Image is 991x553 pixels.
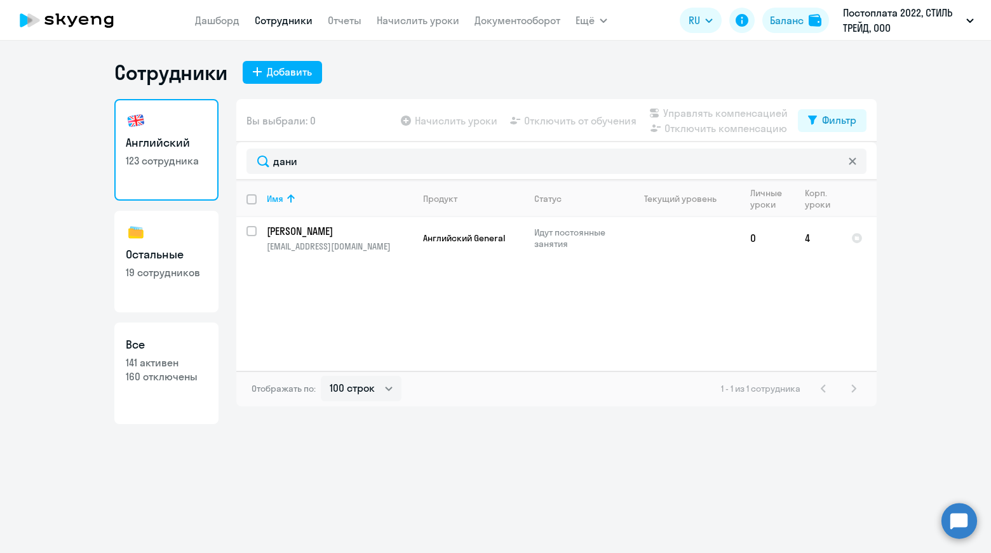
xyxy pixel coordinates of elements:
a: [PERSON_NAME] [267,224,412,238]
span: RU [689,13,700,28]
h1: Сотрудники [114,60,227,85]
h3: Английский [126,135,207,151]
div: Добавить [267,64,312,79]
input: Поиск по имени, email, продукту или статусу [246,149,866,174]
td: 0 [740,217,795,259]
button: Балансbalance [762,8,829,33]
button: RU [680,8,722,33]
img: english [126,110,146,131]
button: Постоплата 2022, СТИЛЬ ТРЕЙД, ООО [837,5,980,36]
a: Отчеты [328,14,361,27]
span: Английский General [423,232,505,244]
span: Ещё [576,13,595,28]
a: Документооборот [475,14,560,27]
p: Идут постоянные занятия [534,227,621,250]
a: Все141 активен160 отключены [114,323,219,424]
img: others [126,222,146,243]
span: Вы выбрали: 0 [246,113,316,128]
div: Корп. уроки [805,187,840,210]
h3: Все [126,336,207,353]
button: Фильтр [798,109,866,132]
p: [PERSON_NAME] [267,224,410,238]
p: 123 сотрудника [126,154,207,168]
a: Английский123 сотрудника [114,99,219,201]
div: Корп. уроки [805,187,832,210]
div: Продукт [423,193,457,204]
div: Текущий уровень [644,193,717,204]
div: Статус [534,193,562,204]
p: 160 отключены [126,370,207,383]
div: Статус [534,193,621,204]
h3: Остальные [126,246,207,263]
button: Добавить [243,61,322,84]
span: 1 - 1 из 1 сотрудника [721,383,800,394]
div: Имя [267,193,283,204]
p: [EMAIL_ADDRESS][DOMAIN_NAME] [267,241,412,252]
div: Баланс [770,13,804,28]
p: Постоплата 2022, СТИЛЬ ТРЕЙД, ООО [843,5,961,36]
a: Начислить уроки [377,14,459,27]
div: Продукт [423,193,523,204]
div: Текущий уровень [632,193,739,204]
a: Остальные19 сотрудников [114,211,219,312]
button: Ещё [576,8,607,33]
p: 19 сотрудников [126,265,207,279]
div: Имя [267,193,412,204]
div: Фильтр [822,112,856,128]
td: 4 [795,217,841,259]
p: 141 активен [126,356,207,370]
a: Дашборд [195,14,239,27]
div: Личные уроки [750,187,786,210]
a: Сотрудники [255,14,313,27]
span: Отображать по: [252,383,316,394]
img: balance [809,14,821,27]
div: Личные уроки [750,187,794,210]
